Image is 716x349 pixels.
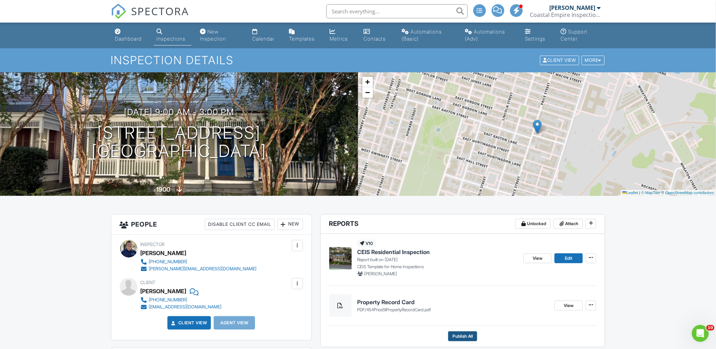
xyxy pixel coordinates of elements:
[141,248,187,258] div: [PERSON_NAME]
[399,25,457,46] a: Automations (Basic)
[533,120,542,134] img: Marker
[641,191,661,195] a: © MapTiler
[156,186,170,193] div: 1900
[530,11,601,18] div: Coastal Empire Inspection Services
[402,29,442,42] div: Automations (Basic)
[149,259,188,265] div: [PHONE_NUMBER]
[156,36,185,42] div: Inspections
[362,77,373,87] a: Zoom in
[111,215,312,235] h3: People
[115,36,142,42] div: Dashboard
[622,191,638,195] a: Leaflet
[582,56,605,65] div: More
[662,191,714,195] a: © OpenStreetMap contributors
[706,325,715,331] span: 10
[154,25,191,46] a: Inspections
[111,4,126,19] img: The Best Home Inspection Software - Spectora
[465,29,505,42] div: Automations (Adv)
[558,25,604,46] a: Support Center
[91,124,267,161] h1: [STREET_ADDRESS] [GEOGRAPHIC_DATA]
[147,187,155,193] span: Built
[111,10,189,24] a: SPECTORA
[141,303,222,311] a: [EMAIL_ADDRESS][DOMAIN_NAME]
[112,25,148,46] a: Dashboard
[365,77,370,86] span: +
[141,286,187,296] div: [PERSON_NAME]
[149,304,222,310] div: [EMAIL_ADDRESS][DOMAIN_NAME]
[141,258,257,265] a: [PHONE_NUMBER]
[363,36,386,42] div: Contacts
[639,191,640,195] span: |
[561,29,588,42] div: Support Center
[149,297,188,303] div: [PHONE_NUMBER]
[124,107,234,117] h3: [DATE] 9:00 am - 3:00 pm
[141,296,222,303] a: [PHONE_NUMBER]
[550,4,596,11] div: [PERSON_NAME]
[462,25,517,46] a: Automations (Advanced)
[540,56,579,65] div: Client View
[197,25,244,46] a: New Inspection
[249,25,280,46] a: Calendar
[525,36,546,42] div: Settings
[522,25,552,46] a: Settings
[327,25,355,46] a: Metrics
[183,187,205,193] span: crawlspace
[277,219,303,230] div: New
[692,325,709,342] iframe: Intercom live chat
[141,242,165,247] span: Inspector
[361,25,393,46] a: Contacts
[200,29,226,42] div: New Inspection
[286,25,321,46] a: Templates
[289,36,315,42] div: Templates
[326,4,468,18] input: Search everything...
[149,266,257,272] div: [PERSON_NAME][EMAIL_ADDRESS][DOMAIN_NAME]
[170,319,207,326] a: Client View
[539,57,581,62] a: Client View
[141,265,257,272] a: [PERSON_NAME][EMAIL_ADDRESS][DOMAIN_NAME]
[252,36,274,42] div: Calendar
[111,54,605,66] h1: Inspection Details
[141,280,156,285] span: Client
[362,87,373,98] a: Zoom out
[365,88,370,97] span: −
[205,219,274,230] div: Disable Client CC Email
[131,4,189,18] span: SPECTORA
[330,36,348,42] div: Metrics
